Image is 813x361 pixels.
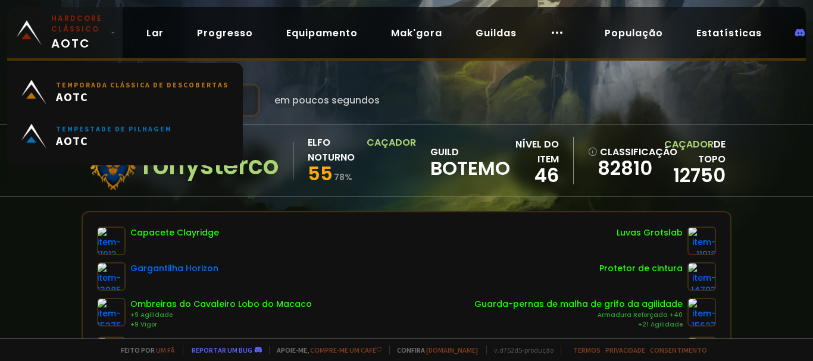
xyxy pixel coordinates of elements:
[308,160,333,187] font: 55
[474,298,683,310] font: Guarda-pernas de malha de grifo da agilidade
[687,262,716,291] img: item-14793
[14,114,236,158] a: Tempestade de PilhagemAOTC
[121,346,155,354] font: Feito por
[650,346,707,354] a: Consentimento
[274,93,380,107] font: em poucos segundos
[397,346,425,354] font: Confira
[277,21,367,45] a: Equipamento
[595,337,683,349] font: Grevas de Mirmidon
[687,227,716,255] img: item-11918
[476,26,517,40] font: Guildas
[286,26,358,40] font: Equipamento
[334,171,345,183] font: 78
[664,137,714,151] font: Caçador
[130,298,312,310] font: Ombreiras do Cavaleiro Lobo do Macaco
[617,227,683,238] font: Luvas Grotslab
[687,21,771,45] a: Estatísticas
[598,310,683,319] font: Armadura Reforçada +40
[51,13,102,34] font: Hardcore clássico
[97,298,126,327] img: item-15375
[430,155,510,181] font: BOTEMO
[7,7,123,58] a: Hardcore clássicoAOTC
[494,346,499,354] font: v.
[130,310,173,319] font: +9 Agilidade
[605,346,645,354] a: Privacidade
[192,346,252,354] a: Reportar um bug
[588,159,653,177] a: 82810
[97,262,126,291] img: item-13085
[187,21,262,45] a: Progresso
[308,136,355,164] font: Elfo Noturno
[522,346,524,354] font: -
[426,346,478,354] a: [DOMAIN_NAME]
[673,162,726,189] a: 12750
[56,89,89,104] font: AOTC
[56,133,89,148] font: AOTC
[598,155,652,181] font: 82810
[696,26,762,40] font: Estatísticas
[310,346,382,354] a: compre-me um café
[310,346,376,354] font: compre-me um café
[56,124,172,133] font: Tempestade de Pilhagem
[97,227,126,255] img: item-11913
[130,227,219,238] font: Capacete Clayridge
[430,145,459,159] font: guild
[345,171,352,183] font: %
[600,145,677,159] font: classificação
[137,21,173,45] a: Lar
[130,320,157,329] font: +9 Vigor
[638,320,683,329] font: +21 Agilidade
[130,262,218,274] font: Gargantilha Horizon
[687,298,716,327] img: item-15627
[367,136,416,149] font: Caçador
[51,35,90,52] font: AOTC
[156,346,174,354] a: um fã
[466,21,526,45] a: Guildas
[197,26,253,40] font: Progresso
[524,346,554,354] font: produção
[599,262,683,274] font: Protetor de cintura
[146,26,164,40] font: Lar
[277,346,309,354] font: Apoie-me,
[382,21,452,45] a: Mak'gora
[14,70,236,114] a: Temporada Clássica de DescobertasAOTC
[595,21,673,45] a: População
[139,148,279,183] font: Tonysterco
[391,26,442,40] font: Mak'gora
[499,346,522,354] font: d752d5
[130,337,231,349] font: Manto do Rio Profundo
[56,80,229,89] font: Temporada Clássica de Descobertas
[515,137,559,166] font: nível do item
[534,162,559,189] font: 46
[605,26,663,40] font: População
[573,346,601,354] a: Termos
